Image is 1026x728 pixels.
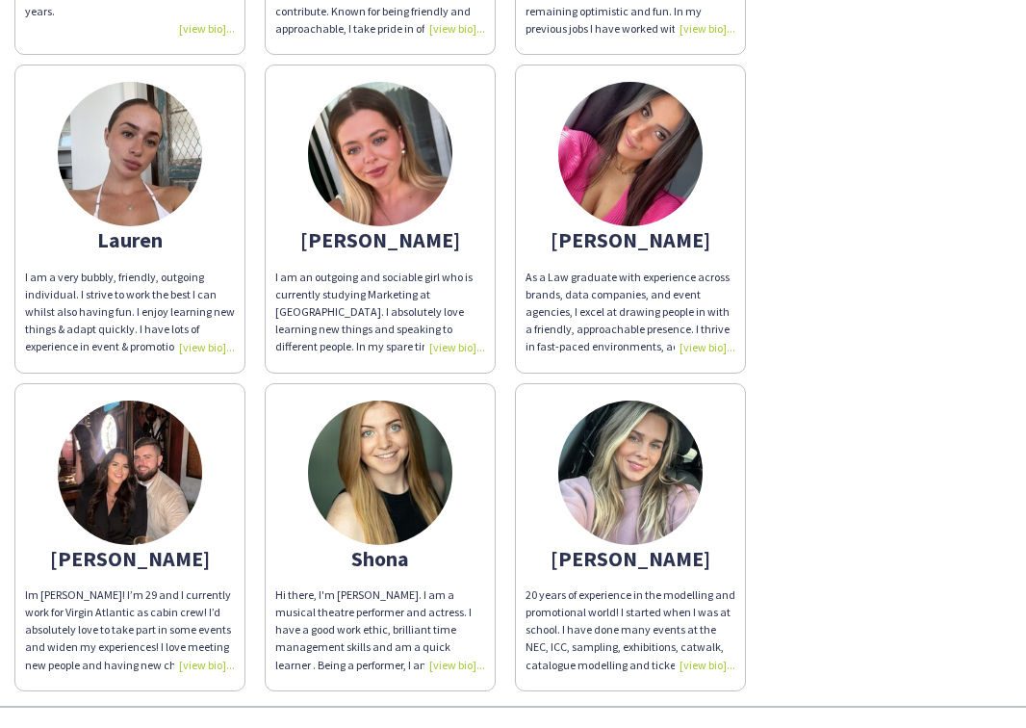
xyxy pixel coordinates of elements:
div: [PERSON_NAME] [275,231,485,248]
img: thumb-674066ba3e5c1.png [308,82,452,226]
img: thumb-679a909b8b0f2.jpeg [58,401,202,545]
img: thumb-6659bf50b24dd.jpeg [58,82,202,226]
div: Im [PERSON_NAME]! I’m 29 and I currently work for Virgin Atlantic as cabin crew! I’d absolutely l... [25,586,235,674]
img: thumb-670029d19e16b.jpeg [308,401,452,545]
div: I am a very bubbly, friendly, outgoing individual. I strive to work the best I can whilst also ha... [25,269,235,356]
img: thumb-65c7d17d55912.jpeg [558,401,703,545]
div: As a Law graduate with experience across brands, data companies, and event agencies, I excel at d... [526,269,735,356]
div: Lauren [25,231,235,248]
img: thumb-667ae4f2d8cf3.jpeg [558,82,703,226]
div: I am an outgoing and sociable girl who is currently studying Marketing at [GEOGRAPHIC_DATA]. I ab... [275,269,485,356]
div: [PERSON_NAME] [526,550,735,567]
div: [PERSON_NAME] [25,550,235,567]
div: 20 years of experience in the modelling and promotional world! I started when I was at school. I ... [526,586,735,674]
div: Hi there, I'm [PERSON_NAME]. I am a musical theatre performer and actress. I have a good work eth... [275,586,485,674]
div: Shona [275,550,485,567]
div: [PERSON_NAME] [526,231,735,248]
